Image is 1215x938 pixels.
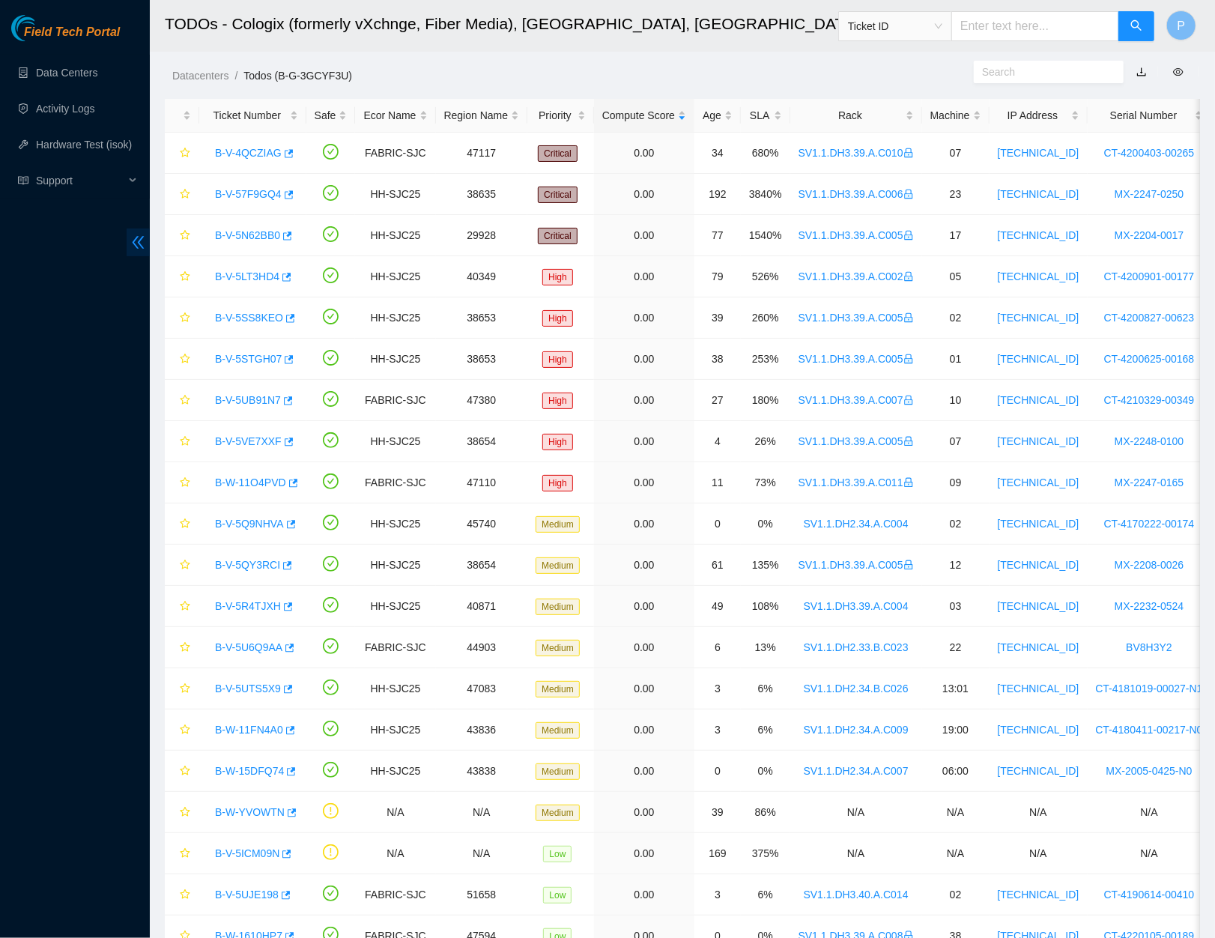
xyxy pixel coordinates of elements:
td: 29928 [436,215,528,256]
td: HH-SJC25 [355,174,435,215]
span: check-circle [323,473,339,489]
span: Medium [536,722,580,739]
a: [TECHNICAL_ID] [998,353,1079,365]
td: 77 [694,215,741,256]
td: 17 [922,215,990,256]
span: check-circle [323,391,339,407]
span: star [180,230,190,242]
span: lock [903,560,914,570]
a: SV1.1.DH3.39.A.C005lock [799,435,914,447]
td: HH-SJC25 [355,256,435,297]
td: 86% [741,792,790,833]
button: search [1118,11,1154,41]
button: star [173,306,191,330]
td: FABRIC-SJC [355,874,435,916]
td: 0.00 [594,874,694,916]
span: Medium [536,516,580,533]
a: [TECHNICAL_ID] [998,559,1079,571]
td: 0.00 [594,751,694,792]
a: SV1.1.DH3.39.A.C007lock [799,394,914,406]
td: 02 [922,297,990,339]
a: MX-2204-0017 [1115,229,1184,241]
a: B-V-5UB91N7 [215,394,281,406]
span: check-circle [323,762,339,778]
td: N/A [790,792,922,833]
a: Data Centers [36,67,97,79]
span: check-circle [323,597,339,613]
a: B-V-5N62BB0 [215,229,280,241]
td: 11 [694,462,741,503]
td: 19:00 [922,709,990,751]
td: HH-SJC25 [355,297,435,339]
a: MX-2005-0425-N0 [1106,765,1193,777]
span: star [180,312,190,324]
a: B-V-5ICM09N [215,847,279,859]
span: / [234,70,237,82]
td: 169 [694,833,741,874]
button: star [173,883,191,907]
span: lock [903,271,914,282]
td: 253% [741,339,790,380]
a: MX-2248-0100 [1115,435,1184,447]
button: star [173,677,191,701]
span: High [542,434,573,450]
span: check-circle [323,432,339,448]
span: double-left [127,229,150,256]
td: N/A [990,792,1088,833]
span: check-circle [323,309,339,324]
td: 26% [741,421,790,462]
span: star [180,766,190,778]
span: star [180,395,190,407]
a: [TECHNICAL_ID] [998,476,1079,488]
a: SV1.1.DH3.39.A.C006lock [799,188,914,200]
td: 38635 [436,174,528,215]
button: star [173,182,191,206]
span: star [180,724,190,736]
span: star [180,642,190,654]
td: 4 [694,421,741,462]
a: [TECHNICAL_ID] [998,188,1079,200]
span: Field Tech Portal [24,25,120,40]
a: [TECHNICAL_ID] [998,229,1079,241]
td: N/A [436,792,528,833]
span: P [1178,16,1186,35]
td: 01 [922,339,990,380]
a: [TECHNICAL_ID] [998,724,1079,736]
span: High [542,269,573,285]
span: star [180,807,190,819]
td: 3 [694,668,741,709]
td: 38 [694,339,741,380]
span: star [180,271,190,283]
button: star [173,759,191,783]
a: SV1.1.DH3.39.A.C005lock [799,353,914,365]
a: MX-2232-0524 [1115,600,1184,612]
td: 0.00 [594,833,694,874]
a: B-V-5STGH07 [215,353,282,365]
a: [TECHNICAL_ID] [998,765,1079,777]
td: 0% [741,503,790,545]
span: Medium [536,763,580,780]
a: Todos (B-G-3GCYF3U) [243,70,352,82]
span: Medium [536,805,580,821]
span: star [180,477,190,489]
a: [TECHNICAL_ID] [998,394,1079,406]
td: 47083 [436,668,528,709]
td: N/A [355,833,435,874]
td: HH-SJC25 [355,421,435,462]
td: 02 [922,503,990,545]
td: 22 [922,627,990,668]
a: SV1.1.DH3.39.A.C011lock [799,476,914,488]
a: B-V-4QCZIAG [215,147,282,159]
a: [TECHNICAL_ID] [998,683,1079,695]
a: Hardware Test (isok) [36,139,132,151]
span: star [180,560,190,572]
td: 45740 [436,503,528,545]
span: High [542,475,573,491]
span: check-circle [323,515,339,530]
a: CT-4200827-00623 [1104,312,1195,324]
a: Datacenters [172,70,228,82]
td: 07 [922,133,990,174]
button: star [173,718,191,742]
span: Critical [538,145,578,162]
td: 0.00 [594,586,694,627]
